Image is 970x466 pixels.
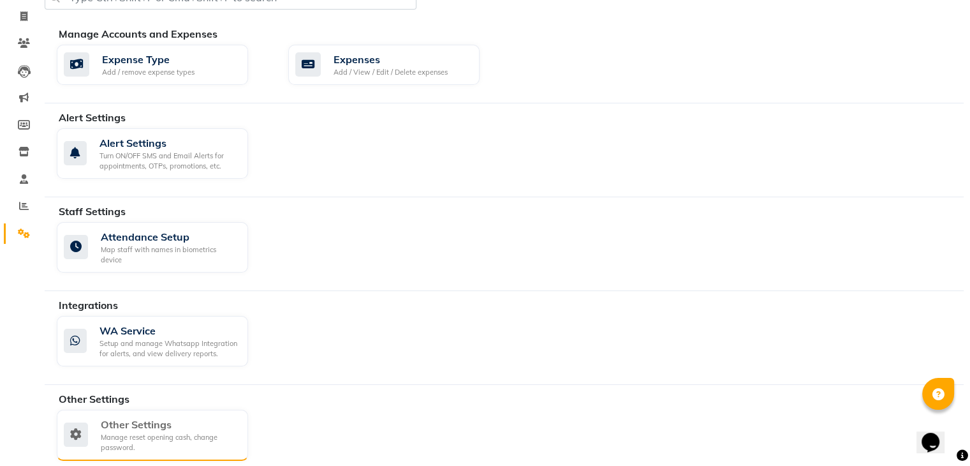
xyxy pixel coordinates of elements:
div: Manage reset opening cash, change password. [101,432,238,453]
div: Attendance Setup [101,229,238,244]
div: Turn ON/OFF SMS and Email Alerts for appointments, OTPs, promotions, etc. [99,151,238,172]
a: ExpensesAdd / View / Edit / Delete expenses [288,45,501,85]
a: Attendance SetupMap staff with names in biometrics device [57,222,269,273]
a: Other SettingsManage reset opening cash, change password. [57,410,269,461]
div: Setup and manage Whatsapp Integration for alerts, and view delivery reports. [99,338,238,359]
div: Add / View / Edit / Delete expenses [334,67,448,78]
div: Other Settings [101,417,238,432]
a: Expense TypeAdd / remove expense types [57,45,269,85]
a: WA ServiceSetup and manage Whatsapp Integration for alerts, and view delivery reports. [57,316,269,366]
a: Alert SettingsTurn ON/OFF SMS and Email Alerts for appointments, OTPs, promotions, etc. [57,128,269,179]
div: Map staff with names in biometrics device [101,244,238,266]
div: Expense Type [102,52,195,67]
div: Alert Settings [99,135,238,151]
div: Expenses [334,52,448,67]
iframe: chat widget [916,415,957,453]
div: WA Service [99,323,238,338]
div: Add / remove expense types [102,67,195,78]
